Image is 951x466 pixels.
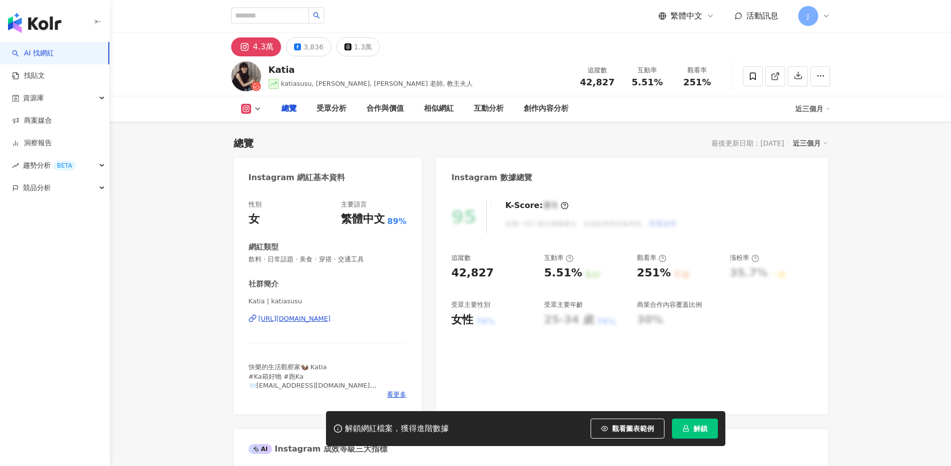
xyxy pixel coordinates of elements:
div: 互動率 [544,253,574,262]
div: 受眾分析 [317,103,346,115]
button: 解鎖 [672,419,718,439]
div: Katia [269,63,473,76]
div: 互動率 [629,65,666,75]
div: 追蹤數 [451,253,471,262]
div: 漲粉率 [730,253,759,262]
span: 5.51% [632,77,662,87]
div: 251% [637,265,671,281]
div: 1.3萬 [354,40,372,54]
div: 主要語言 [341,200,367,209]
div: [URL][DOMAIN_NAME] [259,314,331,323]
div: K-Score : [505,200,569,211]
a: 找貼文 [12,71,45,81]
span: katiasusu, [PERSON_NAME], [PERSON_NAME] 老師, 教主夫人 [281,80,473,87]
div: 總覽 [282,103,297,115]
div: 4.3萬 [253,40,274,54]
a: searchAI 找網紅 [12,48,54,58]
span: 看更多 [387,390,406,399]
div: 受眾主要性別 [451,300,490,309]
div: 42,827 [451,265,494,281]
span: 觀看圖表範例 [612,425,654,433]
div: 合作與價值 [366,103,404,115]
div: 受眾主要年齡 [544,300,583,309]
div: 5.51% [544,265,582,281]
span: search [313,12,320,19]
img: KOL Avatar [231,61,261,91]
div: Instagram 網紅基本資料 [249,172,345,183]
span: rise [12,162,19,169]
button: 4.3萬 [231,37,281,56]
span: lock [682,425,689,432]
span: 快樂的生活觀察家🦦 Katia #Ka箱好物 #跑Ka 📨[EMAIL_ADDRESS][DOMAIN_NAME] 🎧大嫂團podcast 👇🏻 [249,363,377,407]
div: 性別 [249,200,262,209]
span: 趨勢分析 [23,154,76,177]
div: 繁體中文 [341,212,385,227]
div: Instagram 數據總覽 [451,172,532,183]
div: 女 [249,212,260,227]
div: 觀看率 [678,65,716,75]
a: 商案媒合 [12,116,52,126]
a: [URL][DOMAIN_NAME] [249,314,407,323]
a: 洞察報告 [12,138,52,148]
div: 女性 [451,312,473,328]
span: 解鎖 [693,425,707,433]
div: 最後更新日期：[DATE] [711,139,784,147]
div: 近三個月 [793,137,828,150]
button: 觀看圖表範例 [591,419,664,439]
span: 資源庫 [23,87,44,109]
div: 3,836 [304,40,323,54]
div: 近三個月 [795,101,830,117]
div: 追蹤數 [579,65,617,75]
img: logo [8,13,61,33]
div: 商業合作內容覆蓋比例 [637,300,702,309]
div: Instagram 成效等級三大指標 [249,444,387,455]
span: 活動訊息 [746,11,778,20]
button: 3,836 [286,37,331,56]
div: 社群簡介 [249,279,279,289]
span: 競品分析 [23,177,51,199]
div: 互動分析 [474,103,504,115]
span: 42,827 [580,77,615,87]
div: 網紅類型 [249,242,279,252]
button: 1.3萬 [336,37,380,56]
div: 創作內容分析 [524,103,569,115]
span: 繁體中文 [670,10,702,21]
span: J [807,10,809,21]
span: 251% [683,77,711,87]
span: 飲料 · 日常話題 · 美食 · 穿搭 · 交通工具 [249,255,407,264]
span: 89% [387,216,406,227]
div: 相似網紅 [424,103,454,115]
div: AI [249,444,273,454]
span: Katia | katiasusu [249,297,407,306]
div: 總覽 [234,136,254,150]
div: 解鎖網紅檔案，獲得進階數據 [345,424,449,434]
div: BETA [53,161,76,171]
div: 觀看率 [637,253,666,262]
